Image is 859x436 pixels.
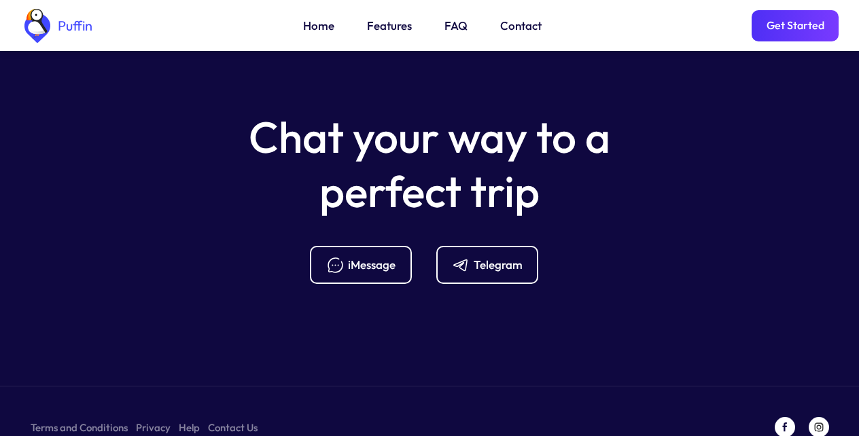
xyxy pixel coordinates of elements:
[367,17,412,35] a: Features
[474,257,523,272] div: Telegram
[54,19,92,33] div: Puffin
[444,17,468,35] a: FAQ
[303,17,334,35] a: Home
[310,246,423,284] a: iMessage
[752,10,839,41] a: Get Started
[436,246,549,284] a: Telegram
[179,419,200,436] a: Help
[348,257,396,272] div: iMessage
[208,419,258,436] a: Contact Us
[31,419,128,436] a: Terms and Conditions
[500,17,542,35] a: Contact
[20,9,92,43] a: home
[136,419,171,436] a: Privacy
[226,110,633,219] h5: Chat your way to a perfect trip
